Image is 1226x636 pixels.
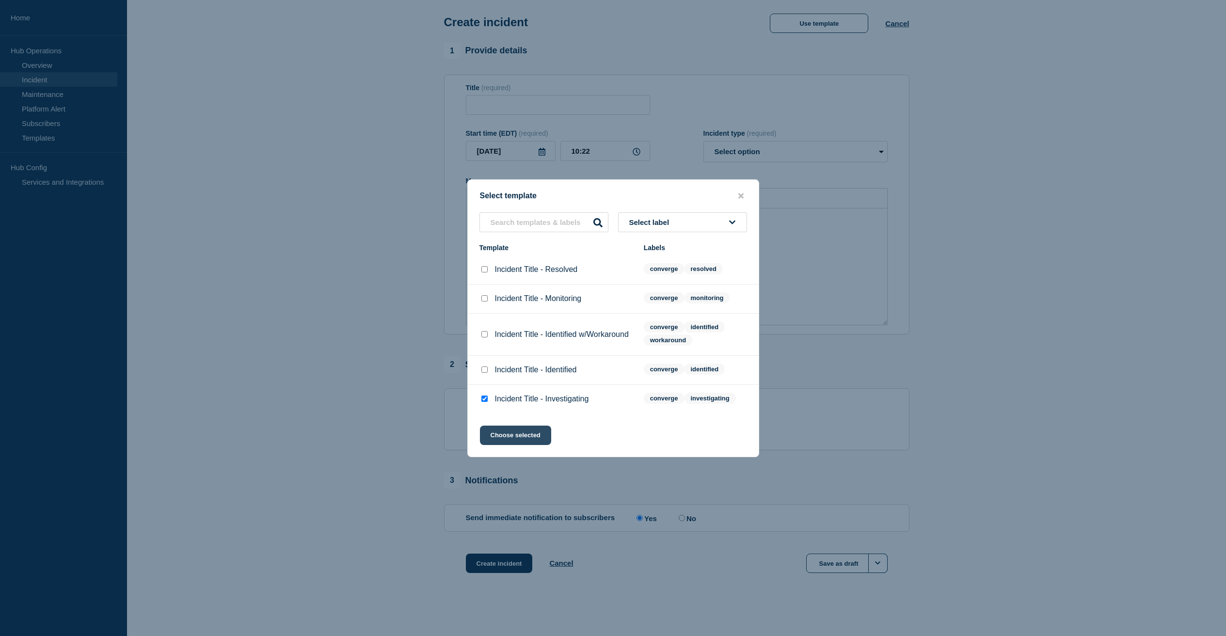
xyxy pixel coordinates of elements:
div: Template [479,244,634,252]
input: Search templates & labels [479,212,608,232]
span: converge [644,263,685,274]
button: Select label [618,212,747,232]
p: Incident Title - Monitoring [495,294,582,303]
span: converge [644,321,685,333]
p: Incident Title - Identified [495,366,577,374]
span: resolved [685,263,723,274]
button: close button [735,191,747,201]
p: Incident Title - Resolved [495,265,578,274]
input: Incident Title - Monitoring checkbox [481,295,488,302]
span: converge [644,292,685,303]
span: converge [644,393,685,404]
p: Incident Title - Investigating [495,395,589,403]
span: converge [644,364,685,375]
span: monitoring [685,292,730,303]
input: Incident Title - Resolved checkbox [481,266,488,272]
div: Select template [468,191,759,201]
span: identified [685,364,725,375]
span: Select label [629,218,673,226]
span: investigating [685,393,736,404]
span: workaround [644,334,692,346]
input: Incident Title - Investigating checkbox [481,396,488,402]
input: Incident Title - Identified checkbox [481,366,488,373]
input: Incident Title - Identified w/Workaround checkbox [481,331,488,337]
span: identified [685,321,725,333]
div: Labels [644,244,747,252]
button: Choose selected [480,426,551,445]
p: Incident Title - Identified w/Workaround [495,330,629,339]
